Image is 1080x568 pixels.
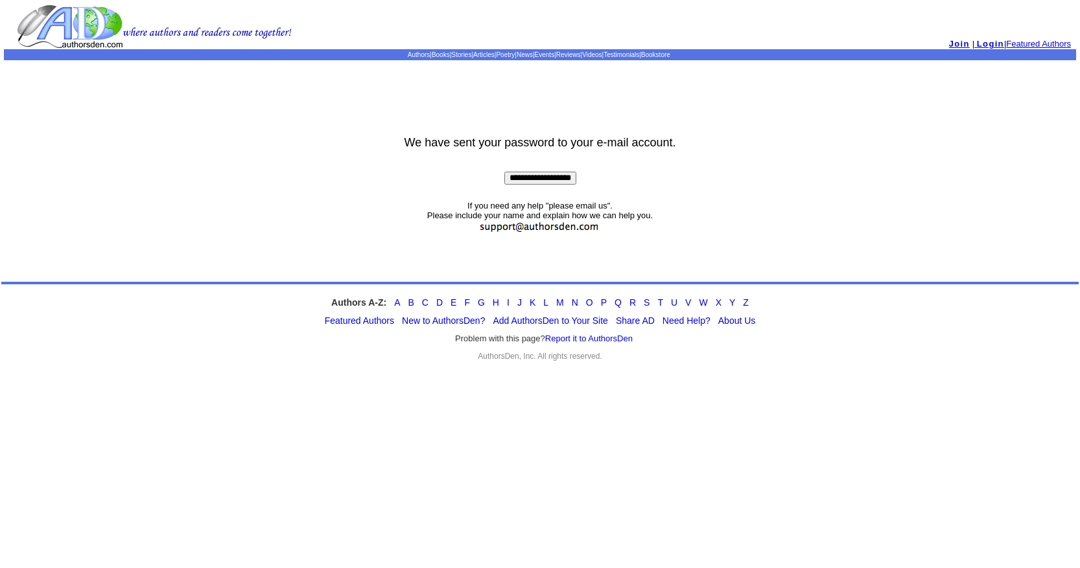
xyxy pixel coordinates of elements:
[729,297,735,308] a: Y
[615,297,622,308] a: Q
[17,4,292,49] img: logo.gif
[949,39,970,49] a: Join
[402,315,485,326] a: New to AuthorsDen?
[405,136,676,149] font: We have sent your password to your e-mail account.
[432,51,450,58] a: Books
[517,51,533,58] a: News
[743,297,749,308] a: Z
[671,297,677,308] a: U
[427,201,653,236] font: If you need any help "please email us". Please include your name and explain how we can help you.
[394,297,400,308] a: A
[663,315,710,326] a: Need Help?
[507,297,510,308] a: I
[616,315,655,326] a: Share AD
[325,315,394,326] a: Featured Authors
[601,297,607,308] a: P
[4,51,1076,58] p: | | | | | | | | | |
[473,51,495,58] a: Articles
[718,315,756,326] a: About Us
[629,297,636,308] a: R
[408,51,430,58] a: Authors
[641,51,670,58] a: Bookstore
[535,51,555,58] a: Events
[604,51,639,58] a: Testimonials
[464,297,470,308] a: F
[478,297,485,308] a: G
[657,297,663,308] a: T
[436,297,443,308] a: D
[422,297,428,308] a: C
[455,334,633,344] font: Problem with this page?
[699,297,707,308] a: W
[586,297,593,308] a: O
[331,297,386,308] strong: Authors A-Z:
[493,315,607,326] a: Add AuthorsDen to Your Site
[685,297,691,308] a: V
[974,39,1004,49] a: Login
[556,51,581,58] a: Reviews
[1006,39,1071,49] a: Featured Authors
[408,297,414,308] a: B
[476,220,604,234] img: support.jpg
[545,334,633,343] a: Report it to AuthorsDen
[644,297,650,308] a: S
[582,51,602,58] a: Videos
[1,352,1079,361] div: AuthorsDen, Inc. All rights reserved.
[451,297,456,308] a: E
[716,297,722,308] a: X
[517,297,522,308] a: J
[572,297,578,308] a: N
[496,51,515,58] a: Poetry
[530,297,535,308] a: K
[543,297,548,308] a: L
[972,39,1071,49] font: | |
[556,297,564,308] a: M
[451,51,471,58] a: Stories
[977,39,1004,49] span: Login
[493,297,499,308] a: H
